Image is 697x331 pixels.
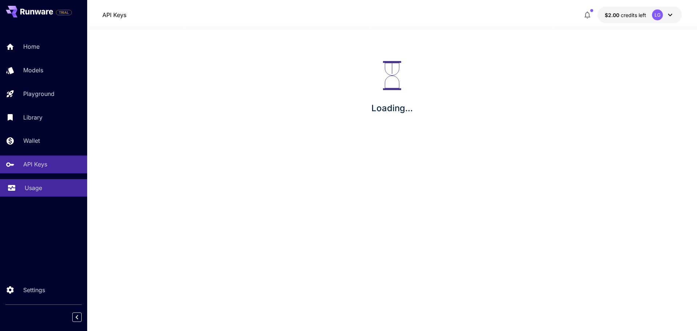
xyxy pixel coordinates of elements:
[72,312,82,322] button: Collapse sidebar
[652,9,663,20] div: LG
[23,160,47,169] p: API Keys
[23,89,54,98] p: Playground
[23,42,40,51] p: Home
[371,102,413,115] p: Loading...
[23,66,43,74] p: Models
[25,183,42,192] p: Usage
[598,7,682,23] button: $2.00LG
[56,8,72,17] span: Add your payment card to enable full platform functionality.
[102,11,126,19] nav: breadcrumb
[605,11,646,19] div: $2.00
[605,12,621,18] span: $2.00
[56,10,72,15] span: TRIAL
[23,113,42,122] p: Library
[23,286,45,294] p: Settings
[23,136,40,145] p: Wallet
[621,12,646,18] span: credits left
[102,11,126,19] a: API Keys
[78,311,87,324] div: Collapse sidebar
